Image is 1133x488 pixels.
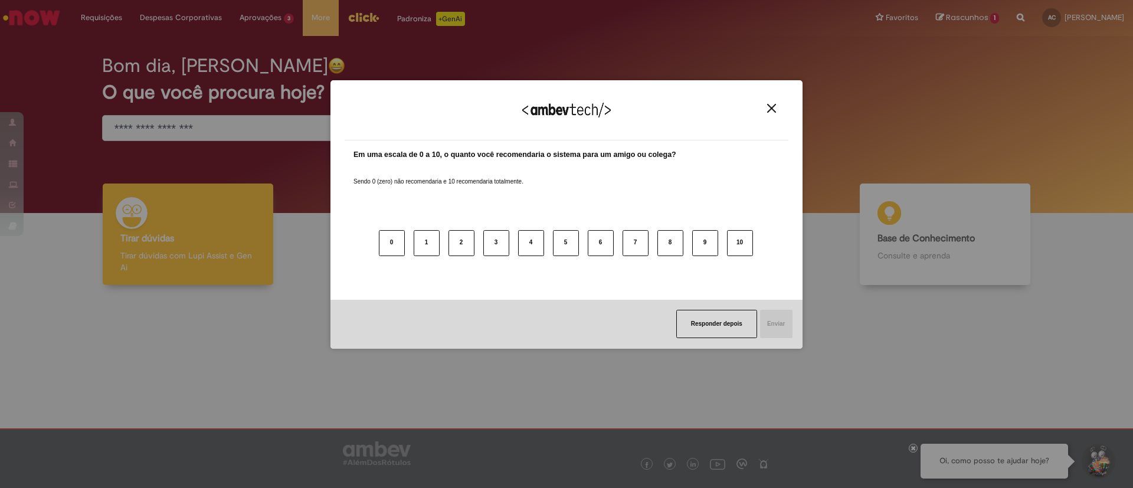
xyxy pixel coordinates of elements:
button: 2 [448,230,474,256]
button: 6 [588,230,614,256]
button: 4 [518,230,544,256]
label: Em uma escala de 0 a 10, o quanto você recomendaria o sistema para um amigo ou colega? [353,149,676,161]
button: Responder depois [676,310,757,338]
button: 10 [727,230,753,256]
label: Sendo 0 (zero) não recomendaria e 10 recomendaria totalmente. [353,163,523,186]
button: 0 [379,230,405,256]
button: 8 [657,230,683,256]
button: 7 [623,230,649,256]
button: 3 [483,230,509,256]
img: Close [767,104,776,113]
img: Logo Ambevtech [522,103,611,117]
button: Close [764,103,780,113]
button: 1 [414,230,440,256]
button: 9 [692,230,718,256]
button: 5 [553,230,579,256]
